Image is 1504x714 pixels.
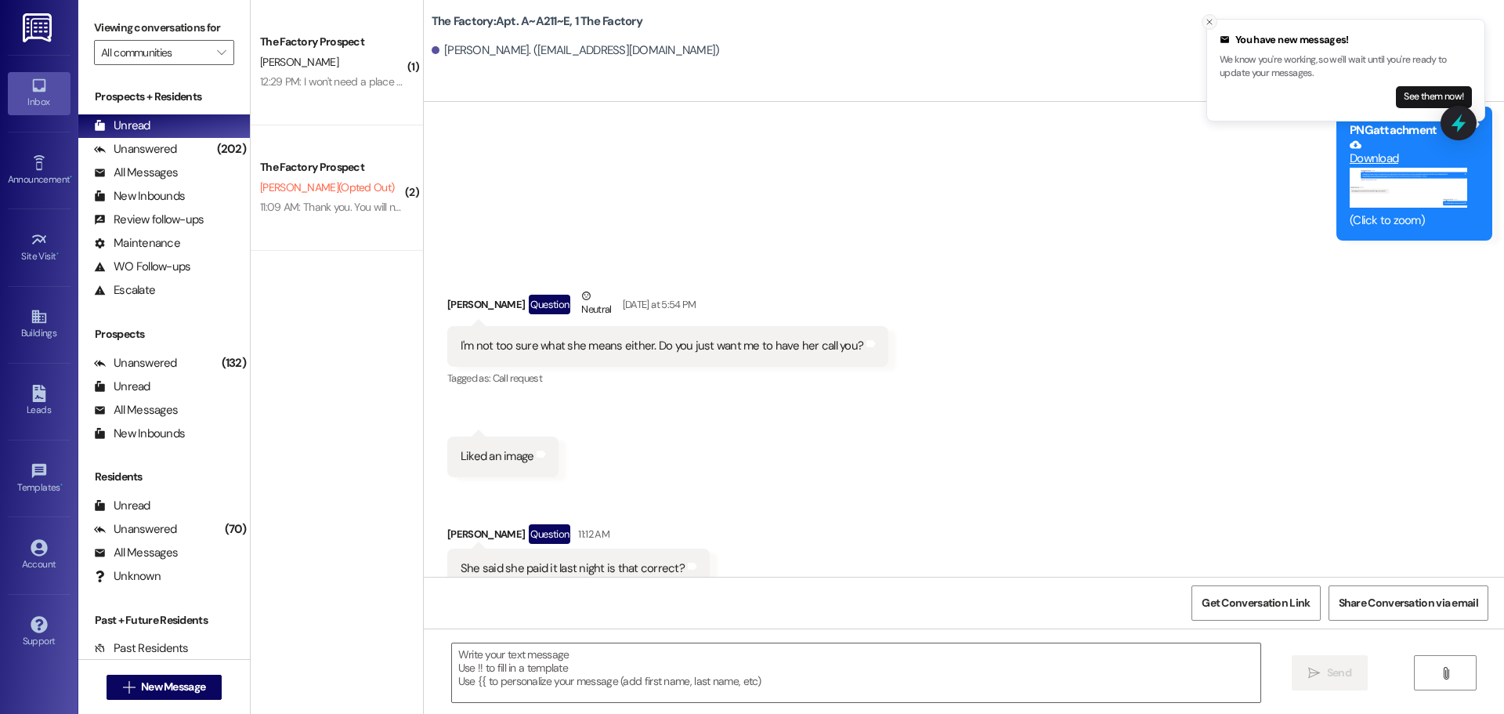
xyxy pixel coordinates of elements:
[260,180,394,194] span: [PERSON_NAME] (Opted Out)
[8,535,70,577] a: Account
[1327,665,1351,681] span: Send
[529,295,570,314] div: Question
[1220,32,1472,48] div: You have new messages!
[94,16,234,40] label: Viewing conversations for
[217,46,226,59] i: 
[94,426,185,442] div: New Inbounds
[23,13,55,42] img: ResiDesk Logo
[1396,86,1472,108] button: See them now!
[123,681,135,694] i: 
[578,288,614,321] div: Neutral
[1339,595,1478,611] span: Share Conversation via email
[94,355,177,371] div: Unanswered
[619,296,696,313] div: [DATE] at 5:54 PM
[1329,585,1488,621] button: Share Conversation via email
[8,72,70,114] a: Inbox
[1440,667,1452,680] i: 
[1292,655,1368,690] button: Send
[94,118,150,134] div: Unread
[94,188,185,205] div: New Inbounds
[447,524,710,549] div: [PERSON_NAME]
[94,498,150,514] div: Unread
[94,521,177,538] div: Unanswered
[432,42,720,59] div: [PERSON_NAME]. ([EMAIL_ADDRESS][DOMAIN_NAME])
[529,524,570,544] div: Question
[8,227,70,269] a: Site Visit •
[8,380,70,422] a: Leads
[56,248,59,259] span: •
[94,235,180,252] div: Maintenance
[141,679,205,695] span: New Message
[94,402,178,419] div: All Messages
[8,458,70,500] a: Templates •
[78,612,250,629] div: Past + Future Residents
[94,212,204,228] div: Review follow-ups
[78,326,250,343] div: Prospects
[461,448,534,465] div: Liked an image
[94,545,178,561] div: All Messages
[260,55,338,69] span: [PERSON_NAME]
[60,480,63,491] span: •
[461,338,863,354] div: I'm not too sure what she means either. Do you just want me to have her call you?
[213,137,250,161] div: (202)
[78,89,250,105] div: Prospects + Residents
[1202,14,1217,30] button: Close toast
[70,172,72,183] span: •
[218,351,250,375] div: (132)
[101,40,209,65] input: All communities
[1308,667,1320,680] i: 
[107,675,222,700] button: New Message
[1202,595,1310,611] span: Get Conversation Link
[94,282,155,299] div: Escalate
[94,640,189,657] div: Past Residents
[1191,585,1320,621] button: Get Conversation Link
[574,526,609,542] div: 11:12 AM
[78,469,250,485] div: Residents
[94,259,190,275] div: WO Follow-ups
[260,159,405,176] div: The Factory Prospect
[432,13,642,30] b: The Factory: Apt. A~A211~E, 1 The Factory
[94,379,150,395] div: Unread
[461,560,685,577] div: She said she paid it last night is that correct?
[94,568,161,585] div: Unknown
[260,74,484,89] div: 12:29 PM: I won't need a place for now. Thank you.
[1220,53,1472,81] p: We know you're working, so we'll wait until you're ready to update your messages.
[493,371,542,385] span: Call request
[447,288,888,326] div: [PERSON_NAME]
[8,303,70,346] a: Buildings
[8,611,70,654] a: Support
[94,165,178,181] div: All Messages
[94,141,177,158] div: Unanswered
[447,367,888,390] div: Tagged as:
[221,517,250,542] div: (70)
[260,200,1003,214] div: 11:09 AM: Thank you. You will no longer receive texts from this thread. Please reply with 'UNSTOP...
[260,34,405,50] div: The Factory Prospect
